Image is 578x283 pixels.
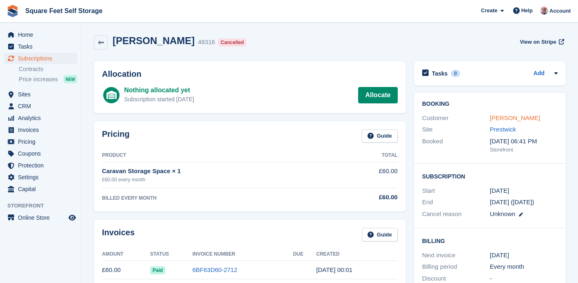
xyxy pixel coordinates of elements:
[422,172,558,180] h2: Subscription
[18,183,67,195] span: Capital
[490,186,509,196] time: 2024-09-26 00:00:00 UTC
[18,124,67,136] span: Invoices
[490,114,540,121] a: [PERSON_NAME]
[67,213,77,223] a: Preview store
[64,75,77,83] div: NEW
[18,41,67,52] span: Tasks
[432,70,448,77] h2: Tasks
[316,248,397,261] th: Created
[422,137,490,154] div: Booked
[341,162,397,188] td: £60.00
[102,248,150,261] th: Amount
[102,194,341,202] div: BILLED EVERY MONTH
[193,248,293,261] th: Invoice Number
[4,148,77,159] a: menu
[18,29,67,40] span: Home
[540,7,548,15] img: David Greer
[490,198,534,205] span: [DATE] ([DATE])
[150,248,193,261] th: Status
[293,248,316,261] th: Due
[18,112,67,124] span: Analytics
[422,209,490,219] div: Cancel reason
[422,101,558,107] h2: Booking
[4,160,77,171] a: menu
[7,5,19,17] img: stora-icon-8386f47178a22dfd0bd8f6a31ec36ba5ce8667c1dd55bd0f319d3a0aa187defe.svg
[422,125,490,134] div: Site
[218,38,246,47] div: Cancelled
[422,186,490,196] div: Start
[4,183,77,195] a: menu
[4,172,77,183] a: menu
[124,95,194,104] div: Subscription started [DATE]
[18,53,67,64] span: Subscriptions
[19,65,77,73] a: Contracts
[113,35,195,46] h2: [PERSON_NAME]
[4,100,77,112] a: menu
[358,87,397,103] a: Allocate
[490,262,558,272] div: Every month
[19,75,77,84] a: Price increases NEW
[490,210,516,217] span: Unknown
[362,228,398,241] a: Guide
[4,136,77,147] a: menu
[18,100,67,112] span: CRM
[18,89,67,100] span: Sites
[198,38,215,47] div: 48316
[4,41,77,52] a: menu
[481,7,497,15] span: Create
[316,266,352,273] time: 2025-02-26 00:01:47 UTC
[18,148,67,159] span: Coupons
[4,89,77,100] a: menu
[490,251,558,260] div: [DATE]
[549,7,571,15] span: Account
[102,228,135,241] h2: Invoices
[7,202,81,210] span: Storefront
[4,29,77,40] a: menu
[102,149,341,162] th: Product
[150,266,165,274] span: Paid
[102,69,398,79] h2: Allocation
[362,129,398,143] a: Guide
[4,124,77,136] a: menu
[19,76,58,83] span: Price increases
[22,4,106,18] a: Square Feet Self Storage
[490,146,558,154] div: Storefront
[422,198,490,207] div: End
[18,160,67,171] span: Protection
[341,193,397,202] div: £60.00
[18,172,67,183] span: Settings
[422,236,558,245] h2: Billing
[534,69,545,78] a: Add
[4,112,77,124] a: menu
[102,176,341,183] div: £60.00 every month
[102,261,150,279] td: £60.00
[124,85,194,95] div: Nothing allocated yet
[422,251,490,260] div: Next invoice
[451,70,460,77] div: 0
[102,167,341,176] div: Caravan Storage Space × 1
[4,212,77,223] a: menu
[193,266,237,273] a: 6BF63D60-2712
[520,38,556,46] span: View on Stripe
[516,35,566,49] a: View on Stripe
[521,7,533,15] span: Help
[422,114,490,123] div: Customer
[341,149,397,162] th: Total
[18,136,67,147] span: Pricing
[490,126,516,133] a: Prestwick
[422,262,490,272] div: Billing period
[4,53,77,64] a: menu
[18,212,67,223] span: Online Store
[490,137,558,146] div: [DATE] 06:41 PM
[102,129,130,143] h2: Pricing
